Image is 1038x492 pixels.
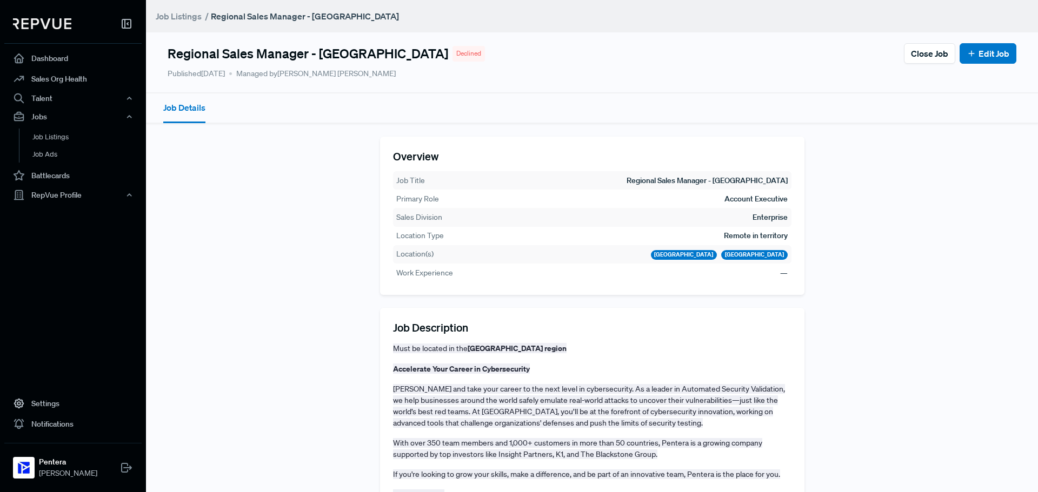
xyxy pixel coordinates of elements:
strong: Regional Sales Manager - [GEOGRAPHIC_DATA] [211,11,399,22]
td: Enterprise [752,211,788,224]
button: Jobs [4,107,142,126]
h4: Regional Sales Manager - [GEOGRAPHIC_DATA] [168,46,448,62]
a: Sales Org Health [4,69,142,89]
th: Job Title [396,174,425,187]
span: Must be located in the [393,343,468,353]
th: Work Experience [396,267,454,279]
div: [GEOGRAPHIC_DATA] [721,250,788,260]
strong: Accelerate Your Career in Cybersecurity [393,363,530,374]
span: Close Job [911,47,948,60]
img: RepVue [13,18,71,29]
span: Managed by [PERSON_NAME] [PERSON_NAME] [229,68,396,79]
span: [PERSON_NAME] [39,468,97,479]
a: Job Listings [156,10,202,23]
th: Primary Role [396,193,440,205]
td: Regional Sales Manager - [GEOGRAPHIC_DATA] [626,174,788,187]
th: Sales Division [396,211,443,224]
a: Notifications [4,414,142,434]
a: Settings [4,393,142,414]
button: Talent [4,89,142,107]
a: Job Ads [19,146,156,163]
td: Remote in territory [723,230,788,242]
button: RepVue Profile [4,186,142,204]
span: With over 350 team members and 1,000+ customers in more than 50 countries, Pentera is a growing c... [393,438,762,459]
strong: Pentera [39,456,97,468]
a: PenteraPentera[PERSON_NAME] [4,443,142,483]
span: / [205,11,209,22]
span: [PERSON_NAME] and take your career to the next level in cybersecurity. As a leader in Automated S... [393,384,785,428]
a: Dashboard [4,48,142,69]
button: Edit Job [960,43,1016,64]
td: — [780,267,788,279]
span: Declined [456,49,481,58]
h5: Job Description [393,321,791,334]
h5: Overview [393,150,791,163]
button: Job Details [163,93,205,123]
img: Pentera [15,459,32,476]
th: Location Type [396,230,444,242]
td: Account Executive [724,193,788,205]
strong: [GEOGRAPHIC_DATA] region [468,343,567,353]
div: [GEOGRAPHIC_DATA] [651,250,717,260]
button: Close Job [904,43,955,64]
a: Job Listings [19,129,156,146]
span: If you're looking to grow your skills, make a difference, and be part of an innovative team, Pent... [393,469,780,479]
p: Published [DATE] [168,68,225,79]
th: Location(s) [396,248,434,260]
a: Edit Job [967,47,1009,60]
a: Battlecards [4,165,142,186]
